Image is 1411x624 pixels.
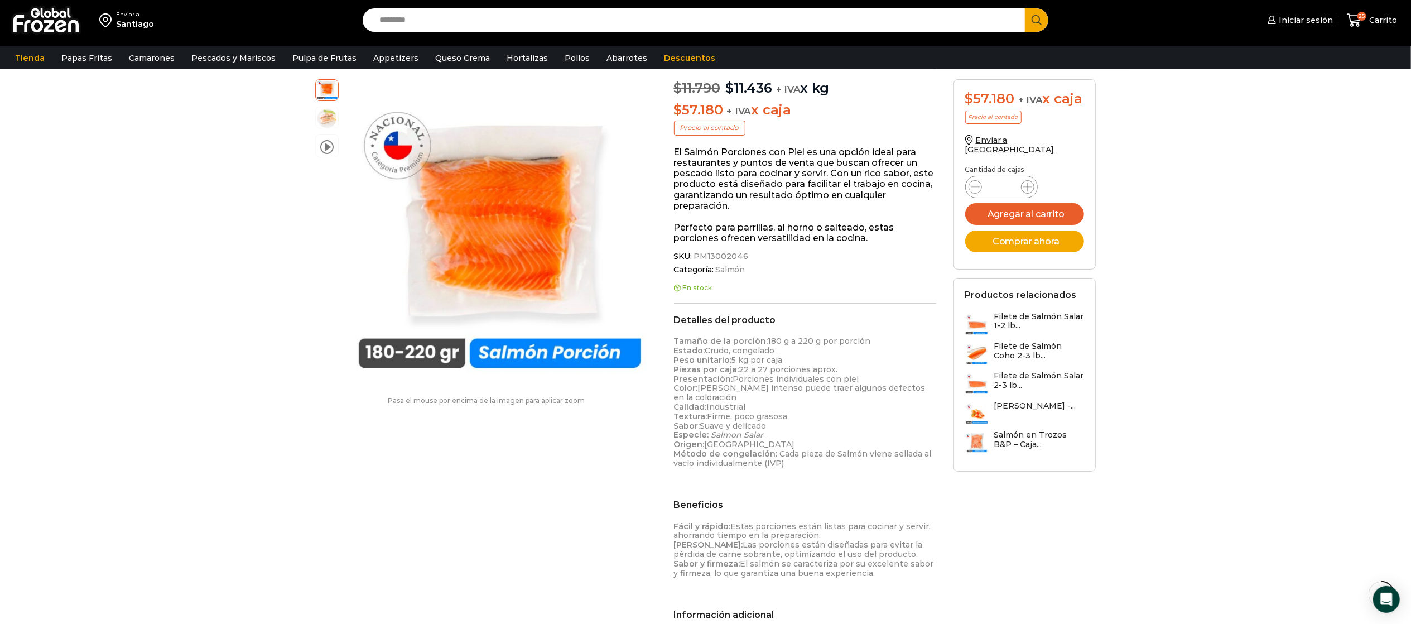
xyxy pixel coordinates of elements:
span: $ [674,102,682,118]
div: x caja [965,91,1085,107]
a: Salmón [714,265,745,275]
span: plato-salmon [316,107,338,129]
bdi: 11.790 [674,80,720,96]
span: + IVA [776,84,801,95]
div: 1 / 3 [344,79,651,386]
p: x kg [674,69,937,97]
strong: Origen: [674,439,705,449]
a: Appetizers [368,47,424,69]
bdi: 57.180 [965,90,1014,107]
div: Enviar a [116,11,154,18]
strong: Presentación: [674,374,733,384]
div: Santiago [116,18,154,30]
input: Product quantity [991,179,1012,195]
a: Abarrotes [601,47,653,69]
p: Pasa el mouse por encima de la imagen para aplicar zoom [315,397,657,405]
a: Iniciar sesión [1265,9,1333,31]
a: Enviar a [GEOGRAPHIC_DATA] [965,135,1054,155]
h2: Detalles del producto [674,315,937,325]
bdi: 11.436 [726,80,772,96]
strong: Calidad: [674,402,707,412]
span: 25 [1357,12,1366,21]
a: Camarones [123,47,180,69]
strong: Sabor y firmeza: [674,559,740,569]
p: x caja [674,102,937,118]
h2: Información adicional [674,609,937,620]
p: Precio al contado [674,121,745,135]
h2: Productos relacionados [965,290,1077,300]
span: SKU: [674,252,937,261]
strong: Estado: [674,345,705,356]
strong: Peso unitario: [674,355,732,365]
h3: Filete de Salmón Salar 1-2 lb... [994,312,1085,331]
strong: Especie: [674,430,709,440]
a: Hortalizas [501,47,553,69]
strong: Piezas por caja: [674,364,739,375]
span: $ [965,90,974,107]
img: salmon porcion premium [344,79,651,386]
a: Filete de Salmón Salar 2-3 lb... [965,371,1085,395]
h3: [PERSON_NAME] -... [994,401,1076,411]
h3: Filete de Salmón Salar 2-3 lb... [994,371,1085,390]
a: Pollos [559,47,595,69]
span: Iniciar sesión [1276,15,1333,26]
p: 180 g a 220 g por porción Crudo, congelado 5 kg por caja 22 a 27 porciones aprox. Porciones indiv... [674,337,937,468]
span: + IVA [727,105,752,117]
a: Descuentos [658,47,721,69]
strong: [PERSON_NAME]: [674,540,743,550]
button: Agregar al carrito [965,203,1085,225]
p: Cantidad de cajas [965,166,1085,174]
a: Tienda [9,47,50,69]
img: address-field-icon.svg [99,11,116,30]
strong: Fácil y rápido: [674,521,731,531]
strong: Color: [674,383,698,393]
span: $ [726,80,734,96]
button: Search button [1025,8,1048,32]
strong: Tamaño de la porción: [674,336,768,346]
span: $ [674,80,682,96]
em: Salmon Salar [711,430,764,440]
span: Carrito [1366,15,1397,26]
a: 25 Carrito [1344,7,1400,33]
p: Estas porciones están listas para cocinar y servir, ahorrando tiempo en la preparación. Las porci... [674,522,937,578]
a: Filete de Salmón Salar 1-2 lb... [965,312,1085,336]
strong: Textura: [674,411,707,421]
a: Papas Fritas [56,47,118,69]
a: [PERSON_NAME] -... [965,401,1076,425]
span: salmon porcion premium [316,78,338,100]
a: Pescados y Mariscos [186,47,281,69]
p: Precio al contado [965,111,1022,124]
p: El Salmón Porciones con Piel es una opción ideal para restaurantes y puntos de venta que buscan o... [674,147,937,211]
div: Open Intercom Messenger [1373,586,1400,613]
h3: Salmón en Trozos B&P – Caja... [994,430,1085,449]
span: + IVA [1018,94,1043,105]
strong: Método de congelación [674,449,776,459]
p: En stock [674,284,937,292]
p: Perfecto para parrillas, al horno o salteado, estas porciones ofrecen versatilidad en la cocina. [674,222,937,243]
span: PM13002046 [692,252,748,261]
strong: Sabor: [674,421,700,431]
a: Filete de Salmón Coho 2-3 lb... [965,342,1085,366]
button: Comprar ahora [965,231,1085,252]
h3: Filete de Salmón Coho 2-3 lb... [994,342,1085,361]
bdi: 57.180 [674,102,723,118]
span: Categoría: [674,265,937,275]
a: Queso Crema [430,47,495,69]
a: Salmón en Trozos B&P – Caja... [965,430,1085,454]
h2: Beneficios [674,500,937,510]
a: Pulpa de Frutas [287,47,362,69]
